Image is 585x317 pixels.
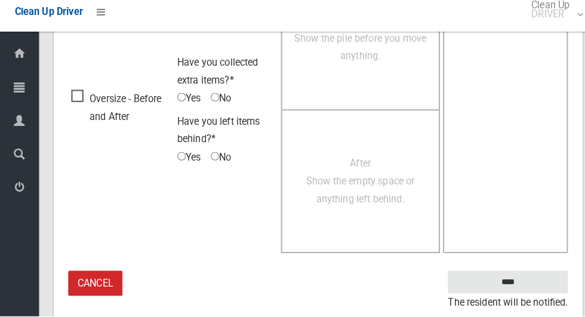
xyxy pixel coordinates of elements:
[288,21,418,68] span: Before Show the pile before you move anything.
[67,273,120,297] a: Cancel
[174,121,255,150] span: Have you left items behind?*
[174,63,253,92] span: Have you collected extra items?*
[515,8,570,26] span: Clean Up
[439,295,556,313] small: The resident will be notified.
[174,153,197,171] span: Yes
[14,10,81,28] a: Clean Up Driver
[521,17,558,26] small: DRIVER
[174,95,197,113] span: Yes
[207,153,227,171] span: No
[207,95,227,113] span: No
[300,162,406,208] span: After Show the empty space or anything left behind.
[70,96,168,131] span: Oversize - Before and After
[14,13,81,24] span: Clean Up Driver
